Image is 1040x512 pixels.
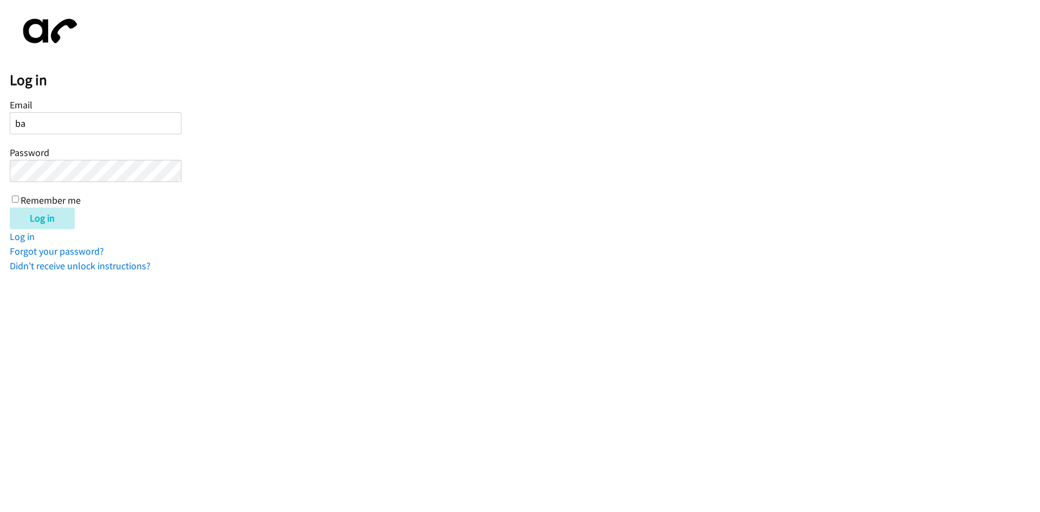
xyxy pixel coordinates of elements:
[10,208,75,229] input: Log in
[10,146,49,159] label: Password
[10,99,32,111] label: Email
[10,10,86,53] img: aphone-8a226864a2ddd6a5e75d1ebefc011f4aa8f32683c2d82f3fb0802fe031f96514.svg
[10,230,35,243] a: Log in
[21,194,81,206] label: Remember me
[10,71,1040,89] h2: Log in
[10,245,104,257] a: Forgot your password?
[10,260,151,272] a: Didn't receive unlock instructions?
